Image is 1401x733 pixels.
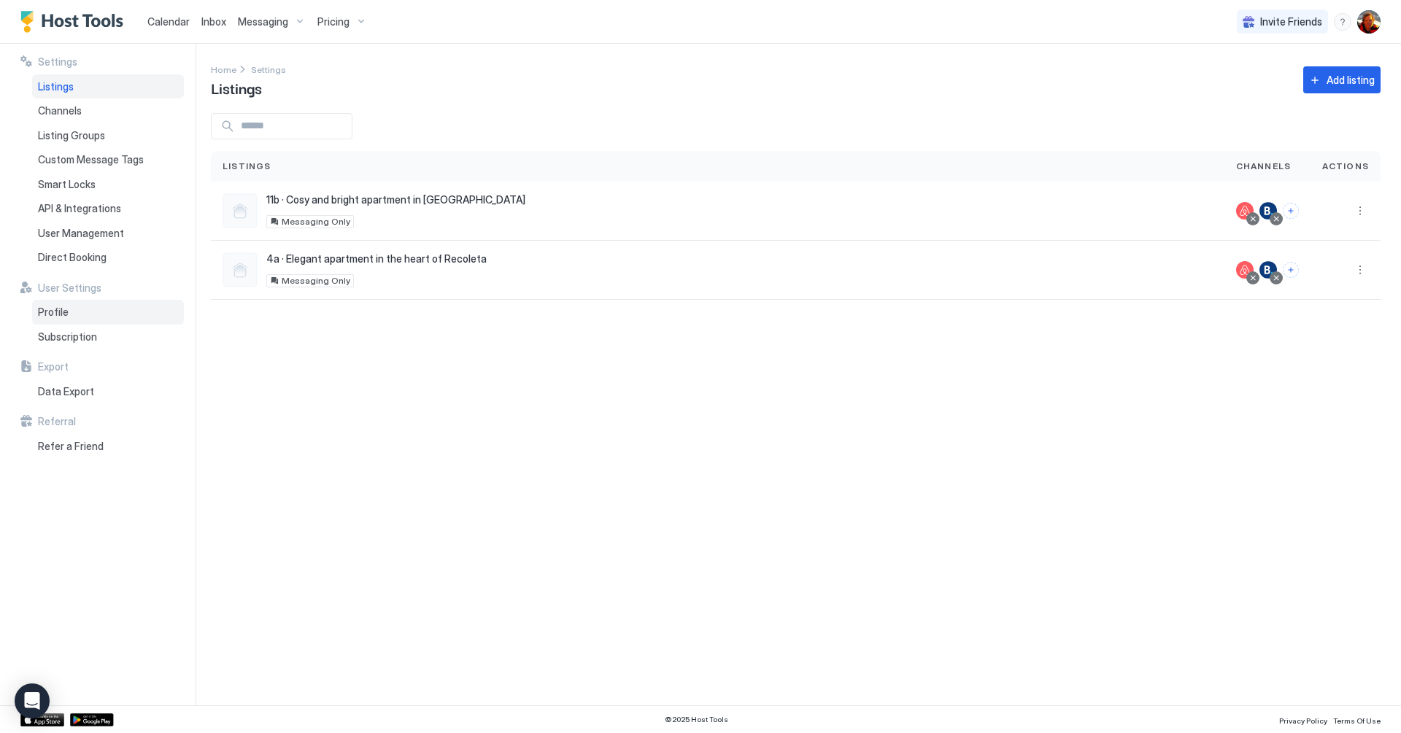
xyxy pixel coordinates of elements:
a: Home [211,61,236,77]
a: Data Export [32,379,184,404]
a: Smart Locks [32,172,184,197]
span: Referral [38,415,76,428]
span: Actions [1322,160,1369,173]
span: 11b · Cosy and bright apartment in [GEOGRAPHIC_DATA] [266,193,525,206]
a: Listings [32,74,184,99]
button: More options [1351,261,1369,279]
span: Channels [1236,160,1292,173]
div: Breadcrumb [211,61,236,77]
a: Calendar [147,14,190,29]
span: Listings [38,80,74,93]
span: Home [211,64,236,75]
span: 4a · Elegant apartment in the heart of Recoleta [266,252,487,265]
a: Google Play Store [70,713,114,726]
a: API & Integrations [32,196,184,221]
button: More options [1351,202,1369,220]
div: menu [1351,202,1369,220]
input: Input Field [235,114,352,139]
span: Direct Booking [38,251,107,264]
button: Connect channels [1283,203,1299,219]
span: Invite Friends [1260,15,1322,28]
div: menu [1351,261,1369,279]
a: Inbox [201,14,226,29]
a: Settings [251,61,286,77]
a: Terms Of Use [1333,712,1381,727]
a: Profile [32,300,184,325]
a: User Management [32,221,184,246]
a: Custom Message Tags [32,147,184,172]
div: menu [1334,13,1351,31]
a: Channels [32,98,184,123]
span: Settings [38,55,77,69]
span: User Settings [38,282,101,295]
div: Open Intercom Messenger [15,683,50,718]
span: Subscription [38,330,97,344]
span: Inbox [201,15,226,28]
span: Terms Of Use [1333,716,1381,725]
a: Refer a Friend [32,434,184,459]
span: User Management [38,227,124,240]
a: Host Tools Logo [20,11,130,33]
button: Connect channels [1283,262,1299,278]
div: Breadcrumb [251,61,286,77]
span: Custom Message Tags [38,153,144,166]
a: Privacy Policy [1279,712,1327,727]
div: Add listing [1327,72,1375,88]
span: Settings [251,64,286,75]
span: Smart Locks [38,178,96,191]
span: Listings [211,77,262,98]
button: Add listing [1303,66,1381,93]
div: User profile [1357,10,1381,34]
span: Listing Groups [38,129,105,142]
a: Direct Booking [32,245,184,270]
span: Export [38,360,69,373]
span: Messaging [238,15,288,28]
span: Privacy Policy [1279,716,1327,725]
a: Listing Groups [32,123,184,148]
span: Calendar [147,15,190,28]
span: © 2025 Host Tools [665,715,728,724]
span: API & Integrations [38,202,121,215]
span: Profile [38,306,69,319]
span: Channels [38,104,82,117]
a: App Store [20,713,64,726]
a: Subscription [32,325,184,349]
span: Pricing [317,15,350,28]
span: Listings [223,160,271,173]
span: Data Export [38,385,94,398]
span: Refer a Friend [38,440,104,453]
